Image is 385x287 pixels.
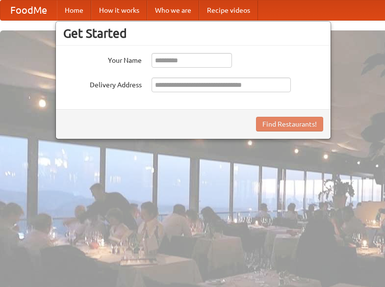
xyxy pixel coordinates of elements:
[256,117,323,131] button: Find Restaurants!
[63,78,142,90] label: Delivery Address
[63,26,323,41] h3: Get Started
[199,0,258,20] a: Recipe videos
[91,0,147,20] a: How it works
[0,0,57,20] a: FoodMe
[63,53,142,65] label: Your Name
[57,0,91,20] a: Home
[147,0,199,20] a: Who we are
